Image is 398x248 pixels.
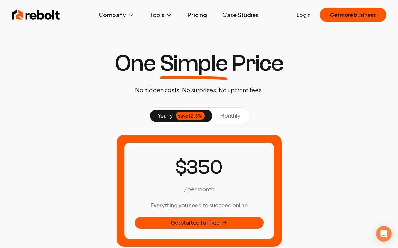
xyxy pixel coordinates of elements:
span: Simple [160,52,228,75]
button: yearlysave 12.5% [150,110,212,122]
a: Login [297,11,311,19]
div: Open Intercom Messenger [376,226,392,242]
h1: One Price [115,52,284,75]
button: Company [93,8,139,21]
button: Get started for free [135,217,264,229]
button: monthly [212,110,248,122]
img: Rebolt Logo [12,8,60,21]
p: No hidden costs. No surprises. No upfront fees. [135,85,263,94]
button: Tools [144,8,177,21]
h3: Everything you need to succeed online [135,201,264,209]
a: Case Studies [217,8,264,21]
button: Get more business [320,8,386,22]
span: monthly [220,112,240,119]
a: Pricing [183,8,212,21]
p: / per month [184,185,214,194]
span: yearly [158,112,173,120]
div: save 12.5% [176,112,205,120]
